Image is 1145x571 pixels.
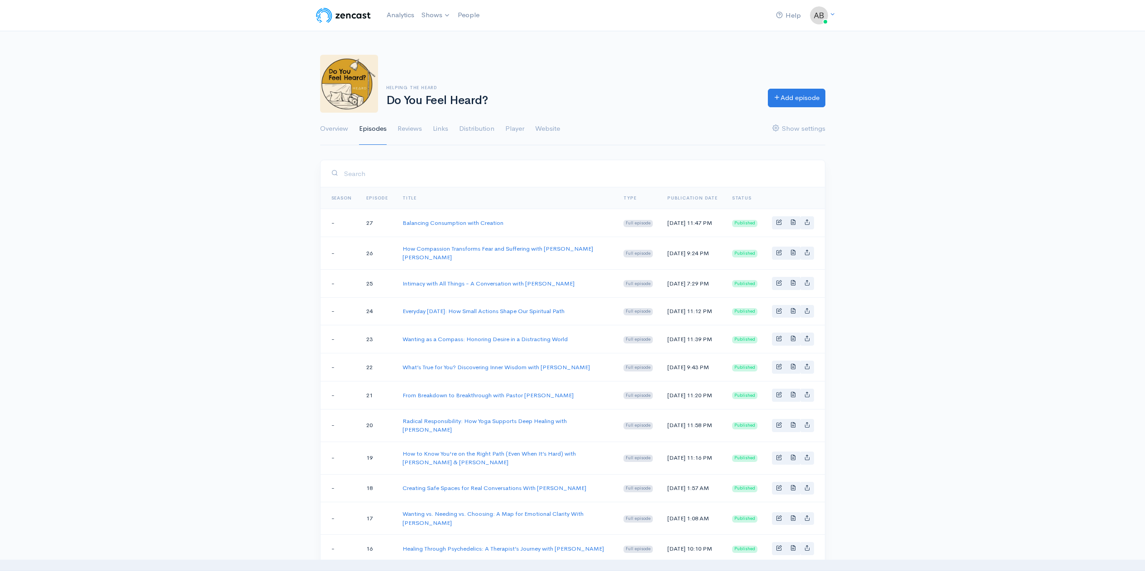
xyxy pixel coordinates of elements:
a: Season [331,195,352,201]
td: [DATE] 1:08 AM [660,502,725,535]
span: Full episode [623,546,653,553]
a: Balancing Consumption with Creation [402,219,503,227]
span: Full episode [623,250,653,257]
td: - [321,535,359,563]
td: 16 [359,535,395,563]
span: Published [732,308,757,315]
td: 27 [359,209,395,237]
span: Full episode [623,392,653,399]
div: Basic example [772,247,814,260]
td: 26 [359,237,395,269]
a: Shows [418,5,454,25]
div: Basic example [772,305,814,318]
h1: Do You Feel Heard? [386,94,757,107]
span: Published [732,250,757,257]
td: [DATE] 9:24 PM [660,237,725,269]
span: Published [732,392,757,399]
a: Episodes [359,113,387,145]
td: - [321,409,359,442]
a: How to Know You're on the Right Path (Even When It’s Hard) with [PERSON_NAME] & [PERSON_NAME] [402,450,576,466]
span: Published [732,485,757,492]
div: Basic example [772,452,814,465]
td: - [321,269,359,297]
span: Published [732,546,757,553]
div: Basic example [772,389,814,402]
span: Status [732,195,752,201]
span: Published [732,280,757,287]
td: [DATE] 11:39 PM [660,325,725,353]
td: 22 [359,353,395,381]
span: Full episode [623,336,653,343]
td: [DATE] 11:12 PM [660,297,725,325]
td: - [321,297,359,325]
td: 19 [359,442,395,474]
td: [DATE] 10:10 PM [660,535,725,563]
td: [DATE] 9:43 PM [660,353,725,381]
a: What’s True for You? Discovering Inner Wisdom with [PERSON_NAME] [402,363,590,371]
a: Overview [320,113,348,145]
a: Analytics [383,5,418,25]
span: Full episode [623,308,653,315]
div: Basic example [772,512,814,525]
a: Show settings [772,113,825,145]
div: Basic example [772,482,814,495]
a: People [454,5,483,25]
a: Radical Responsibility: How Yoga Supports Deep Healing with [PERSON_NAME] [402,417,567,434]
span: Full episode [623,364,653,371]
a: Everyday [DATE]: How Small Actions Shape Our Spiritual Path [402,307,565,315]
a: Distribution [459,113,494,145]
div: Basic example [772,542,814,555]
td: [DATE] 11:16 PM [660,442,725,474]
img: ZenCast Logo [315,6,372,24]
td: [DATE] 11:47 PM [660,209,725,237]
td: [DATE] 11:20 PM [660,381,725,409]
td: 18 [359,474,395,502]
td: [DATE] 1:57 AM [660,474,725,502]
div: Basic example [772,333,814,346]
td: 23 [359,325,395,353]
span: Full episode [623,455,653,462]
input: Search [344,164,814,183]
a: Player [505,113,524,145]
td: 20 [359,409,395,442]
td: - [321,474,359,502]
td: - [321,381,359,409]
a: Website [535,113,560,145]
td: - [321,325,359,353]
span: Full episode [623,422,653,429]
a: How Compassion Transforms Fear and Suffering with [PERSON_NAME] [PERSON_NAME] [402,245,593,262]
a: Publication date [667,195,718,201]
span: Published [732,422,757,429]
a: Type [623,195,636,201]
span: Full episode [623,515,653,523]
td: 21 [359,381,395,409]
td: - [321,353,359,381]
td: - [321,209,359,237]
a: Links [433,113,448,145]
div: Basic example [772,277,814,290]
td: 17 [359,502,395,535]
td: 25 [359,269,395,297]
a: Wanting as a Compass: Honoring Desire in a Distracting World [402,335,568,343]
iframe: gist-messenger-bubble-iframe [1114,540,1136,562]
a: Intimacy with All Things - A Conversation with [PERSON_NAME] [402,280,575,287]
a: Episode [366,195,388,201]
span: Published [732,336,757,343]
span: Full episode [623,485,653,492]
span: Published [732,455,757,462]
div: Basic example [772,216,814,229]
span: Published [732,220,757,227]
a: Reviews [398,113,422,145]
td: - [321,237,359,269]
td: - [321,442,359,474]
a: Creating Safe Spaces for Real Conversations With [PERSON_NAME] [402,484,586,492]
td: [DATE] 7:29 PM [660,269,725,297]
span: Published [732,364,757,371]
td: [DATE] 11:58 PM [660,409,725,442]
a: Help [772,6,805,25]
a: Wanting vs. Needing vs. Choosing: A Map for Emotional Clarity With [PERSON_NAME] [402,510,584,527]
span: Full episode [623,280,653,287]
div: Basic example [772,361,814,374]
span: Full episode [623,220,653,227]
a: Healing Through Psychedelics: A Therapist’s Journey with [PERSON_NAME] [402,545,604,552]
